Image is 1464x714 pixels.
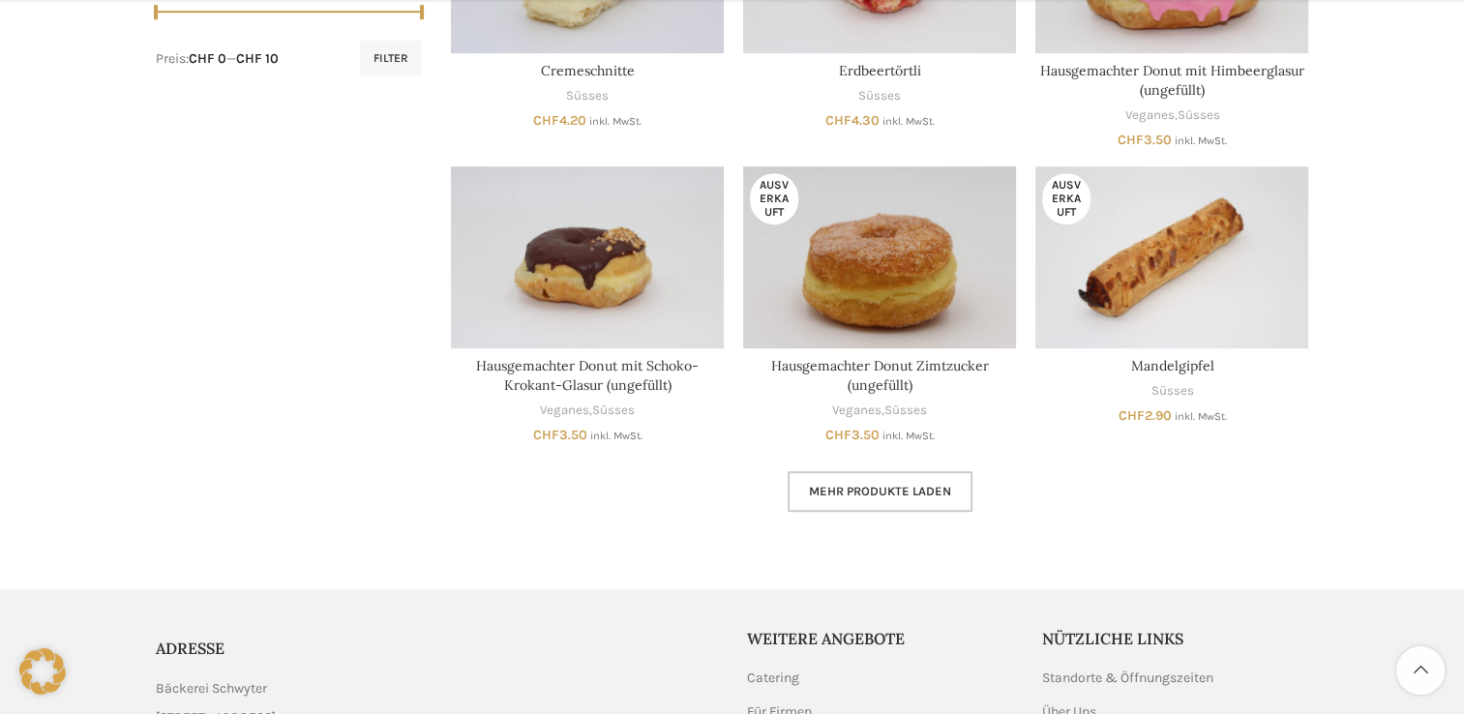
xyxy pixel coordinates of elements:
a: Hausgemachter Donut mit Schoko-Krokant-Glasur (ungefüllt) [451,166,724,348]
a: Süsses [858,87,901,105]
bdi: 4.20 [533,112,586,129]
a: Mandelgipfel [1130,357,1213,374]
span: CHF [825,427,852,443]
small: inkl. MwSt. [1174,410,1226,423]
bdi: 2.90 [1118,407,1171,424]
div: , [743,402,1016,420]
span: Ausverkauft [750,173,798,224]
span: CHF [533,427,559,443]
a: Catering [747,669,801,688]
span: Mehr Produkte laden [809,484,951,499]
h5: Weitere Angebote [747,628,1014,649]
a: Hausgemachter Donut Zimtzucker (ungefüllt) [771,357,989,394]
span: CHF [1118,407,1144,424]
bdi: 4.30 [825,112,880,129]
bdi: 3.50 [825,427,880,443]
span: ADRESSE [156,639,224,658]
a: Hausgemachter Donut mit Schoko-Krokant-Glasur (ungefüllt) [476,357,699,394]
small: inkl. MwSt. [590,430,642,442]
a: Süsses [1150,382,1193,401]
span: CHF 0 [189,50,226,67]
small: inkl. MwSt. [882,115,935,128]
bdi: 3.50 [1118,132,1172,148]
a: Veganes [1124,106,1174,125]
div: Preis: — [156,49,279,69]
a: Veganes [832,402,881,420]
a: Süsses [592,402,635,420]
a: Cremeschnitte [541,62,635,79]
small: inkl. MwSt. [1175,134,1227,147]
a: Standorte & Öffnungszeiten [1042,669,1215,688]
span: CHF [533,112,559,129]
div: , [1035,106,1308,125]
a: Süsses [884,402,927,420]
a: Süsses [1177,106,1219,125]
a: Erdbeertörtli [839,62,921,79]
span: Ausverkauft [1042,173,1091,224]
div: , [451,402,724,420]
span: CHF [1118,132,1144,148]
small: inkl. MwSt. [589,115,642,128]
a: Hausgemachter Donut mit Himbeerglasur (ungefüllt) [1040,62,1304,99]
bdi: 3.50 [533,427,587,443]
button: Filter [360,41,422,75]
a: Scroll to top button [1396,646,1445,695]
span: CHF 10 [236,50,279,67]
a: Hausgemachter Donut Zimtzucker (ungefüllt) [743,166,1016,348]
span: CHF [825,112,852,129]
a: Süsses [566,87,609,105]
small: inkl. MwSt. [882,430,935,442]
a: Veganes [540,402,589,420]
h5: Nützliche Links [1042,628,1309,649]
a: Mehr Produkte laden [788,471,972,512]
span: Bäckerei Schwyter [156,678,267,699]
a: Mandelgipfel [1035,166,1308,348]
